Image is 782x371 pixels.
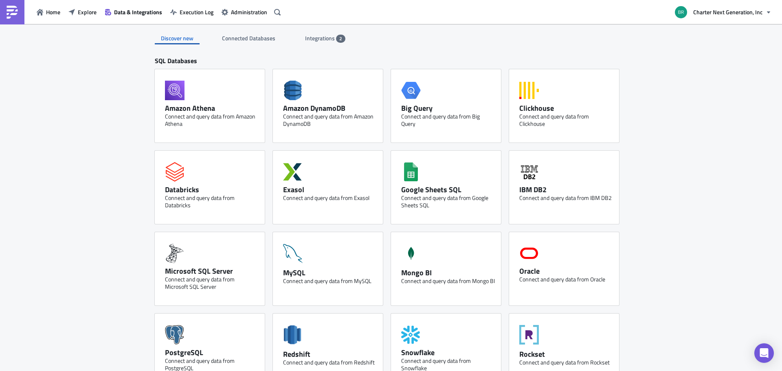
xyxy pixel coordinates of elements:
[165,194,259,209] div: Connect and query data from Databricks
[283,113,377,127] div: Connect and query data from Amazon DynamoDB
[754,343,774,363] div: Open Intercom Messenger
[401,113,495,127] div: Connect and query data from Big Query
[222,34,277,42] span: Connected Databases
[519,194,613,202] div: Connect and query data from IBM DB2
[165,185,259,194] div: Databricks
[165,113,259,127] div: Connect and query data from Amazon Athena
[165,103,259,113] div: Amazon Athena
[401,103,495,113] div: Big Query
[519,266,613,276] div: Oracle
[283,359,377,366] div: Connect and query data from Redshift
[166,6,217,18] button: Execution Log
[165,266,259,276] div: Microsoft SQL Server
[401,268,495,277] div: Mongo BI
[217,6,271,18] button: Administration
[46,8,60,16] span: Home
[78,8,97,16] span: Explore
[165,276,259,290] div: Connect and query data from Microsoft SQL Server
[693,8,762,16] span: Charter Next Generation, Inc
[519,113,613,127] div: Connect and query data from Clickhouse
[519,349,613,359] div: Rockset
[283,277,377,285] div: Connect and query data from MySQL
[519,185,613,194] div: IBM DB2
[339,35,342,42] span: 2
[519,162,539,182] svg: IBM DB2
[114,8,162,16] span: Data & Integrations
[231,8,267,16] span: Administration
[165,348,259,357] div: PostgreSQL
[670,3,776,21] button: Charter Next Generation, Inc
[283,268,377,277] div: MySQL
[401,277,495,285] div: Connect and query data from Mongo BI
[180,8,213,16] span: Execution Log
[155,32,200,44] div: Discover new
[674,5,688,19] img: Avatar
[6,6,19,19] img: PushMetrics
[401,194,495,209] div: Connect and query data from Google Sheets SQL
[155,57,627,69] div: SQL Databases
[64,6,101,18] button: Explore
[283,103,377,113] div: Amazon DynamoDB
[519,359,613,366] div: Connect and query data from Rockset
[33,6,64,18] button: Home
[401,185,495,194] div: Google Sheets SQL
[519,103,613,113] div: Clickhouse
[519,276,613,283] div: Connect and query data from Oracle
[283,194,377,202] div: Connect and query data from Exasol
[283,185,377,194] div: Exasol
[101,6,166,18] button: Data & Integrations
[283,349,377,359] div: Redshift
[305,34,336,42] span: Integrations
[401,348,495,357] div: Snowflake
